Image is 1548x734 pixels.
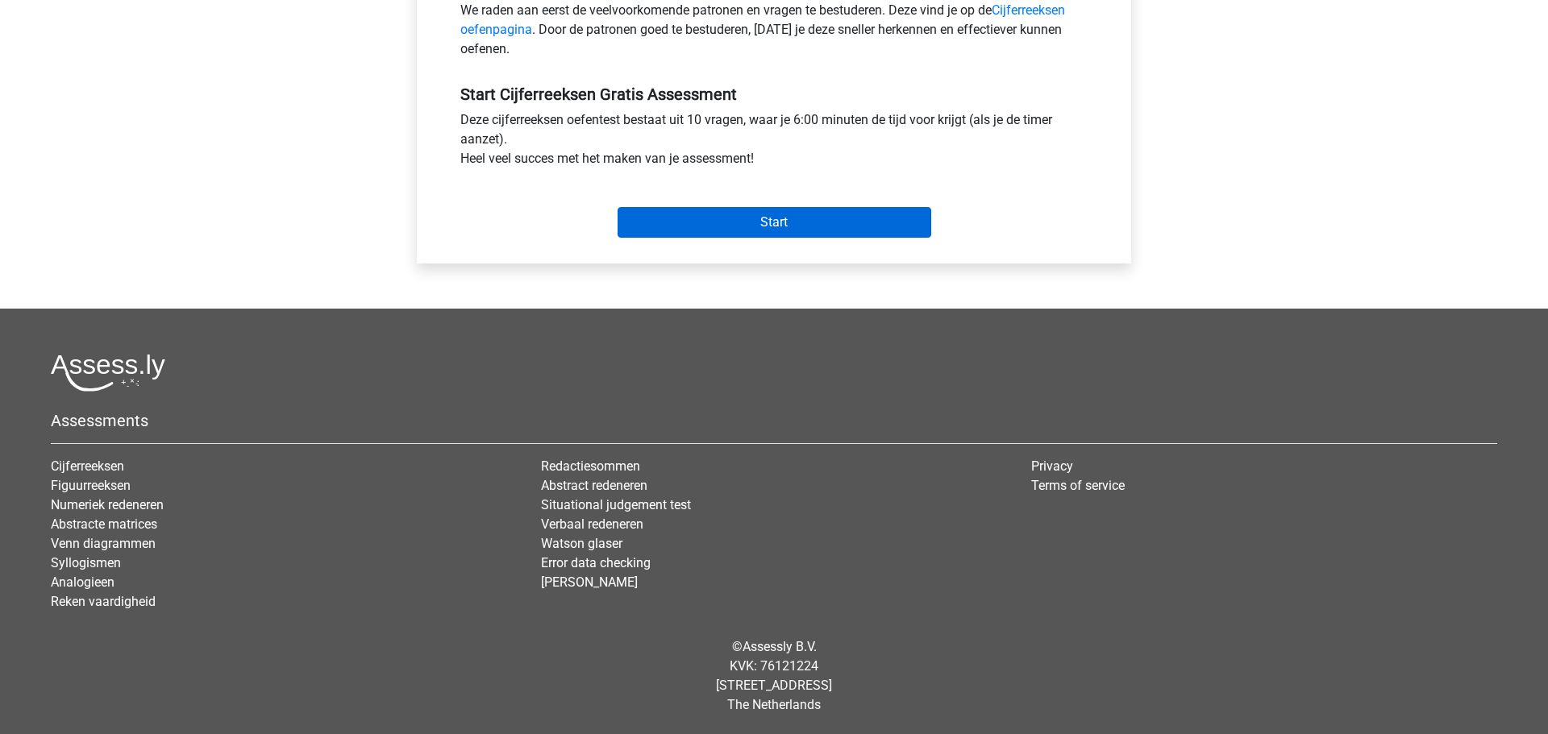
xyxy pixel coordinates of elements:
[51,497,164,512] a: Numeriek redeneren
[743,639,817,654] a: Assessly B.V.
[51,594,156,609] a: Reken vaardigheid
[448,1,1100,65] div: We raden aan eerst de veelvoorkomende patronen en vragen te bestuderen. Deze vind je op de . Door...
[1031,478,1125,493] a: Terms of service
[51,411,1497,430] h5: Assessments
[51,574,114,590] a: Analogieen
[51,555,121,570] a: Syllogismen
[460,85,1088,104] h5: Start Cijferreeksen Gratis Assessment
[618,207,931,238] input: Start
[541,555,651,570] a: Error data checking
[51,516,157,532] a: Abstracte matrices
[541,536,622,551] a: Watson glaser
[541,574,638,590] a: [PERSON_NAME]
[51,536,156,551] a: Venn diagrammen
[51,458,124,474] a: Cijferreeksen
[541,478,647,493] a: Abstract redeneren
[51,478,131,493] a: Figuurreeksen
[39,624,1509,728] div: © KVK: 76121224 [STREET_ADDRESS] The Netherlands
[1031,458,1073,474] a: Privacy
[51,354,165,392] img: Assessly logo
[541,516,643,532] a: Verbaal redeneren
[541,458,640,474] a: Redactiesommen
[541,497,691,512] a: Situational judgement test
[448,110,1100,175] div: Deze cijferreeksen oefentest bestaat uit 10 vragen, waar je 6:00 minuten de tijd voor krijgt (als...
